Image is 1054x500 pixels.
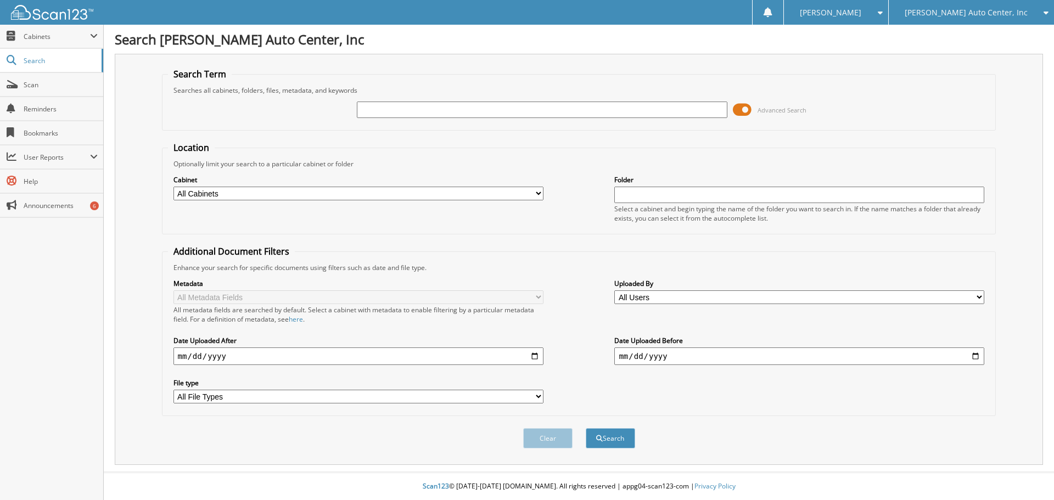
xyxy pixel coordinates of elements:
span: Bookmarks [24,128,98,138]
span: Announcements [24,201,98,210]
span: User Reports [24,153,90,162]
span: Cabinets [24,32,90,41]
div: Select a cabinet and begin typing the name of the folder you want to search in. If the name match... [614,204,984,223]
label: Folder [614,175,984,184]
div: Searches all cabinets, folders, files, metadata, and keywords [168,86,990,95]
input: end [614,347,984,365]
div: 6 [90,201,99,210]
label: Date Uploaded Before [614,336,984,345]
span: Search [24,56,96,65]
img: scan123-logo-white.svg [11,5,93,20]
label: Cabinet [173,175,543,184]
div: Enhance your search for specific documents using filters such as date and file type. [168,263,990,272]
span: [PERSON_NAME] Auto Center, Inc [905,9,1028,16]
label: File type [173,378,543,387]
span: Scan [24,80,98,89]
a: here [289,314,303,324]
button: Search [586,428,635,448]
h1: Search [PERSON_NAME] Auto Center, Inc [115,30,1043,48]
legend: Location [168,142,215,154]
input: start [173,347,543,365]
label: Date Uploaded After [173,336,543,345]
span: Reminders [24,104,98,114]
span: [PERSON_NAME] [800,9,861,16]
span: Help [24,177,98,186]
a: Privacy Policy [694,481,736,491]
span: Scan123 [423,481,449,491]
legend: Search Term [168,68,232,80]
label: Metadata [173,279,543,288]
span: Advanced Search [758,106,806,114]
div: © [DATE]-[DATE] [DOMAIN_NAME]. All rights reserved | appg04-scan123-com | [104,473,1054,500]
legend: Additional Document Filters [168,245,295,257]
label: Uploaded By [614,279,984,288]
div: Optionally limit your search to a particular cabinet or folder [168,159,990,168]
div: All metadata fields are searched by default. Select a cabinet with metadata to enable filtering b... [173,305,543,324]
button: Clear [523,428,573,448]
